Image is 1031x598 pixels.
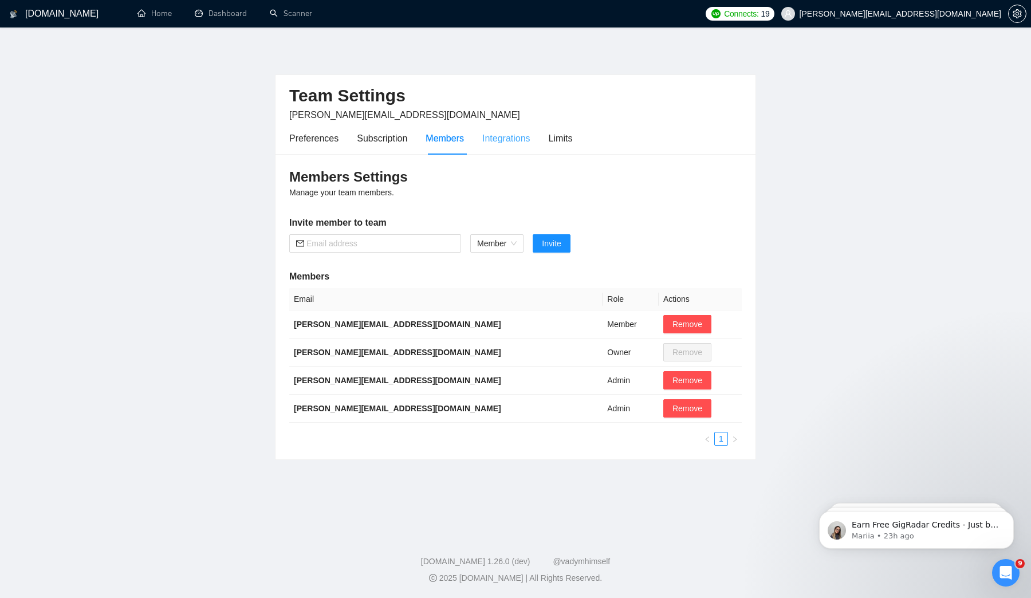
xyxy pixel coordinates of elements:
[553,557,610,566] a: @vadymhimself
[195,9,247,18] a: dashboardDashboard
[663,399,711,418] button: Remove
[724,7,758,20] span: Connects:
[426,131,464,145] div: Members
[533,234,570,253] button: Invite
[357,131,407,145] div: Subscription
[672,318,702,331] span: Remove
[701,432,714,446] li: Previous Page
[289,110,520,120] span: [PERSON_NAME][EMAIL_ADDRESS][DOMAIN_NAME]
[603,395,659,423] td: Admin
[137,9,172,18] a: homeHome
[1008,5,1026,23] button: setting
[482,131,530,145] div: Integrations
[289,131,339,145] div: Preferences
[289,188,394,197] span: Manage your team members.
[992,559,1020,587] iframe: Intercom live chat
[663,371,711,390] button: Remove
[306,237,454,250] input: Email address
[294,404,501,413] b: [PERSON_NAME][EMAIL_ADDRESS][DOMAIN_NAME]
[477,235,517,252] span: Member
[9,572,1022,584] div: 2025 [DOMAIN_NAME] | All Rights Reserved.
[704,436,711,443] span: left
[728,432,742,446] button: right
[294,348,501,357] b: [PERSON_NAME][EMAIL_ADDRESS][DOMAIN_NAME]
[1008,9,1026,18] a: setting
[715,432,727,445] a: 1
[711,9,721,18] img: upwork-logo.png
[701,432,714,446] button: left
[603,367,659,395] td: Admin
[542,237,561,250] span: Invite
[603,310,659,339] td: Member
[784,10,792,18] span: user
[289,168,742,186] h3: Members Settings
[663,315,711,333] button: Remove
[294,376,501,385] b: [PERSON_NAME][EMAIL_ADDRESS][DOMAIN_NAME]
[731,436,738,443] span: right
[603,288,659,310] th: Role
[714,432,728,446] li: 1
[672,374,702,387] span: Remove
[802,487,1031,567] iframe: Intercom notifications message
[421,557,530,566] a: [DOMAIN_NAME] 1.26.0 (dev)
[289,270,742,284] h5: Members
[672,402,702,415] span: Remove
[429,574,437,582] span: copyright
[289,216,742,230] h5: Invite member to team
[603,339,659,367] td: Owner
[549,131,573,145] div: Limits
[761,7,770,20] span: 19
[270,9,312,18] a: searchScanner
[10,5,18,23] img: logo
[1016,559,1025,568] span: 9
[1009,9,1026,18] span: setting
[289,288,603,310] th: Email
[659,288,742,310] th: Actions
[296,239,304,247] span: mail
[294,320,501,329] b: [PERSON_NAME][EMAIL_ADDRESS][DOMAIN_NAME]
[728,432,742,446] li: Next Page
[289,84,742,108] h2: Team Settings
